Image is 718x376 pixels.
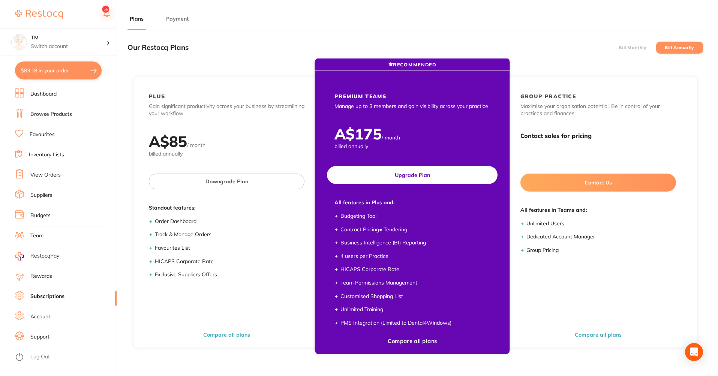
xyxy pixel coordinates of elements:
h2: A$ 85 [149,132,187,151]
li: Exclusive Suppliers Offers [155,271,304,279]
img: RestocqPay [15,252,24,261]
label: Bill Annually [665,45,694,50]
button: Upgrade Plan [327,166,498,184]
label: Bill Monthly [619,45,646,50]
a: Restocq Logo [15,6,63,23]
p: Manage up to 3 members and gain visibility across your practice [334,103,490,110]
li: Unlimited Training [340,306,490,313]
h2: A$ 175 [334,124,382,143]
li: Group Pricing [526,247,676,254]
a: View Orders [30,171,61,179]
button: Compare all plans [573,331,624,338]
img: TM [12,34,27,49]
span: All features in Plus and: [334,199,490,207]
h2: GROUP PRACTICE [520,93,576,100]
p: Switch account [31,43,106,50]
h3: Our Restocq Plans [127,43,189,52]
a: Favourites [30,131,55,138]
li: Budgeting Tool [340,213,490,220]
a: Rewards [30,273,52,280]
span: Standout features: [149,204,304,212]
span: / month [187,142,205,148]
a: Dashboard [30,90,57,98]
button: Downgrade Plan [149,174,304,189]
span: RestocqPay [30,252,59,260]
button: Plans [127,15,146,22]
li: 4 users per Practice [340,253,490,260]
span: All features in Teams and: [520,207,676,214]
button: Contact Us [520,174,676,192]
span: RECOMMENDED [388,61,436,67]
span: / month [382,134,400,141]
h2: PREMIUM TEAMS [334,93,386,100]
li: HICAPS Corporate Rate [340,266,490,273]
li: HICAPS Corporate Rate [155,258,304,265]
a: RestocqPay [15,252,59,261]
p: Gain significant productivity across your business by streamlining your workflow [149,103,304,117]
li: Track & Manage Orders [155,231,304,238]
h3: Contact sales for pricing [520,132,676,139]
h2: PLUS [149,93,165,100]
span: billed annually [149,150,304,158]
li: PMS Integration (Limited to Dental4Windows) [340,319,490,327]
span: billed annually [334,143,490,150]
a: Team [30,232,43,240]
li: Order Dashboard [155,218,304,225]
a: Support [30,333,49,341]
li: Unlimited Users [526,220,676,228]
a: Inventory Lists [29,151,64,159]
p: Maximise your organisation potential. Be in control of your practices and finances [520,103,676,117]
a: Budgets [30,212,51,219]
a: Log Out [30,353,50,361]
button: Log Out [15,351,114,363]
a: Browse Products [30,111,72,118]
div: Open Intercom Messenger [685,343,703,361]
a: Account [30,313,50,321]
li: Favourites List [155,244,304,252]
li: Customised Shopping List [340,292,490,300]
button: Compare all plans [201,331,252,338]
li: Dedicated Account Manager [526,233,676,241]
button: $83.18 in your order [15,61,102,79]
a: Subscriptions [30,293,64,300]
button: Compare all plans [385,338,439,345]
li: Contract Pricing ● Tendering [340,226,490,234]
img: Restocq Logo [15,10,63,19]
a: Suppliers [30,192,52,199]
button: Payment [164,15,191,22]
h4: TM [31,34,106,42]
li: Business Intelligence (BI) Reporting [340,239,490,247]
li: Team Permissions Management [340,279,490,287]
